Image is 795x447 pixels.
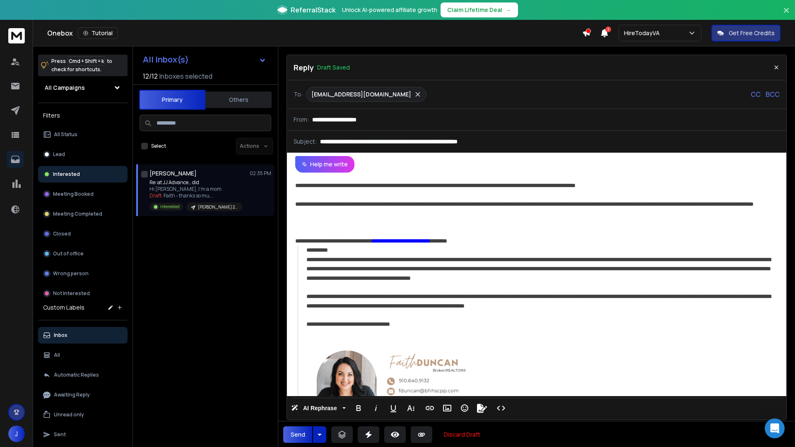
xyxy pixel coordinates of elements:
p: From: [294,115,309,124]
button: Not Interested [38,285,128,302]
span: 12 / 12 [143,71,158,81]
button: Closed [38,226,128,242]
button: Insert Link (⌘K) [422,400,438,416]
button: Claim Lifetime Deal→ [441,2,518,17]
div: Open Intercom Messenger [765,418,785,438]
button: Italic (⌘I) [368,400,384,416]
p: Re: at JJ Advance… did [149,179,243,186]
img: AIorK4wgN66ejEOtLJjmKKnWytpC621VvVgx6_Akwq1dTSsHBpxrqKxQs_5C9XCApVOak1jX0OCN5l0ExnuB [306,340,480,439]
p: Closed [53,231,71,237]
button: Help me write [295,156,354,173]
span: Draft: [149,192,163,199]
button: Meeting Booked [38,186,128,202]
p: Meeting Completed [53,211,102,217]
button: Discard Draft [437,426,487,443]
button: Wrong person [38,265,128,282]
button: AI Rephrase [289,400,347,416]
button: Lead [38,146,128,163]
button: All Inbox(s) [136,51,273,68]
p: Lead [53,151,65,158]
button: All [38,347,128,363]
p: Interested [53,171,80,178]
button: Send [283,426,312,443]
button: Signature [474,400,490,416]
button: Primary [139,90,205,110]
button: Unread only [38,406,128,423]
p: Reply [294,62,314,73]
p: Draft Saved [317,63,350,72]
p: Sent [54,431,66,438]
button: All Campaigns [38,79,128,96]
h1: All Campaigns [45,84,85,92]
span: Cmd + Shift + k [67,56,105,66]
p: Press to check for shortcuts. [51,57,112,74]
p: 02:35 PM [250,170,271,177]
p: Inbox [54,332,67,339]
button: Meeting Completed [38,206,128,222]
p: Awaiting Reply [54,392,90,398]
p: Unlock AI-powered affiliate growth [342,6,437,14]
button: Code View [493,400,509,416]
button: Close banner [781,5,792,25]
button: Insert Image (⌘P) [439,400,455,416]
p: BCC [766,89,780,99]
h1: All Inbox(s) [143,55,189,64]
button: Awaiting Reply [38,387,128,403]
p: HireTodayVA [624,29,663,37]
button: J [8,425,25,442]
div: Onebox [47,27,582,39]
p: [PERSON_NAME] 2025 Followup [198,204,238,210]
p: All [54,352,60,358]
h3: Filters [38,110,128,121]
p: Hi [PERSON_NAME], I’m a mom [149,186,243,192]
p: Get Free Credits [729,29,775,37]
p: All Status [54,131,77,138]
p: Meeting Booked [53,191,94,197]
p: Unread only [54,411,84,418]
h1: [PERSON_NAME] [149,169,197,178]
button: Get Free Credits [711,25,781,41]
button: Sent [38,426,128,443]
button: Tutorial [78,27,118,39]
label: Select [151,143,166,149]
p: Subject: [294,137,317,146]
span: AI Rephrase [301,405,339,412]
button: Interested [38,166,128,183]
button: More Text [403,400,419,416]
p: Wrong person [53,270,89,277]
h3: Custom Labels [43,303,84,312]
span: ReferralStack [291,5,335,15]
p: To: [294,90,303,99]
button: Emoticons [457,400,472,416]
p: CC [751,89,761,99]
span: Faith - thanks so mu ... [164,192,213,199]
button: Out of office [38,245,128,262]
button: Inbox [38,327,128,344]
p: Automatic Replies [54,372,99,378]
p: Out of office [53,250,84,257]
button: Underline (⌘U) [385,400,401,416]
p: Interested [160,204,180,210]
span: 1 [605,26,611,32]
button: All Status [38,126,128,143]
p: [EMAIL_ADDRESS][DOMAIN_NAME] [311,90,411,99]
button: Automatic Replies [38,367,128,383]
h3: Inboxes selected [159,71,212,81]
p: Not Interested [53,290,90,297]
button: Bold (⌘B) [351,400,366,416]
span: → [506,6,511,14]
button: Others [205,91,272,109]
